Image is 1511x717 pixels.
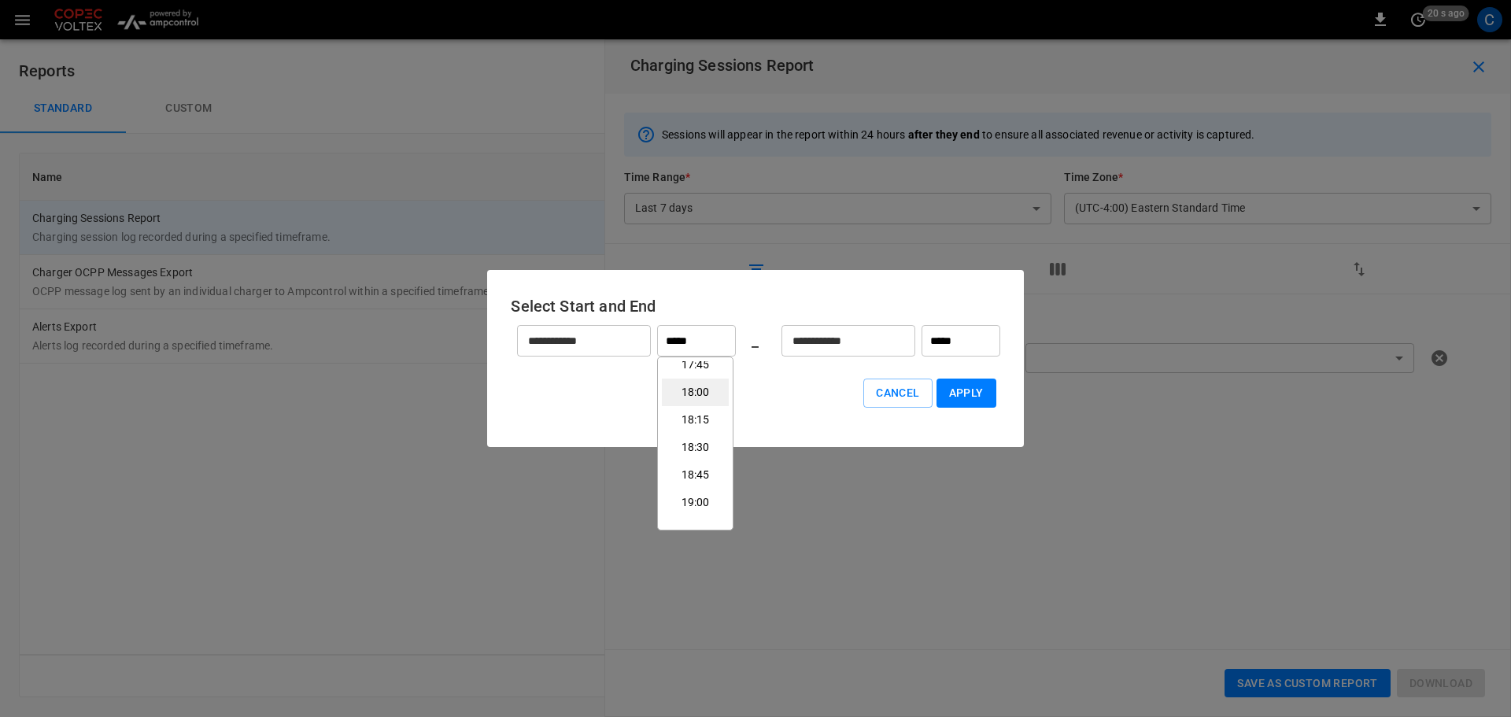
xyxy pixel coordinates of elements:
[662,361,729,526] ul: Time
[662,516,729,544] li: 19:15
[662,351,729,379] li: 17:45
[863,379,932,408] button: Cancel
[662,379,729,406] li: 18:00
[662,461,729,489] li: 18:45
[662,434,729,461] li: 18:30
[662,489,729,516] li: 19:00
[662,406,729,434] li: 18:15
[937,379,996,408] button: Apply
[752,328,759,353] h6: _
[511,294,999,319] h6: Select Start and End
